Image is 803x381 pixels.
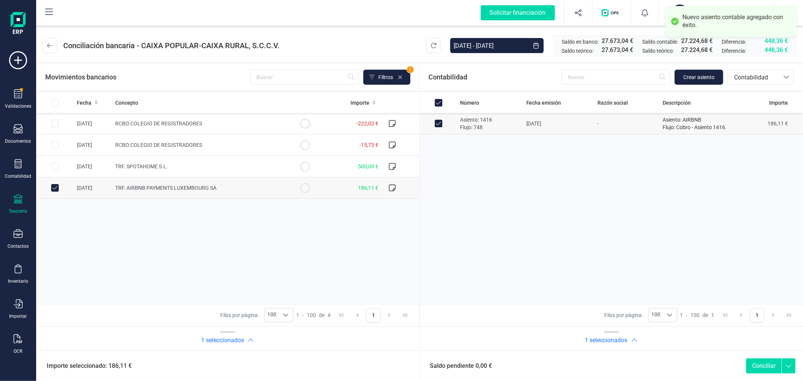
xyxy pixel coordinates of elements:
[407,66,414,73] span: 1
[5,103,31,109] div: Validaciones
[74,134,112,156] td: [DATE]
[328,311,331,319] span: 4
[350,308,365,322] button: Previous Page
[398,308,413,322] button: Last Page
[642,38,678,46] span: Saldo contable:
[683,14,791,29] div: Nuevo asiento contable agregado con éxito.
[746,358,782,373] button: Conciliar
[562,47,593,55] span: Saldo teórico:
[366,308,381,322] button: Page 1
[9,313,27,319] div: Importar
[74,113,112,134] td: [DATE]
[51,184,59,192] div: Row Unselected cc1ca788-7f65-485e-a4b2-cdc5003bb9a3
[663,99,691,107] span: Descripción
[585,336,628,345] h2: 1 seleccionados
[14,348,23,354] div: OCR
[360,142,379,148] span: -15,73 €
[115,185,216,191] span: TRF. AIRBNB PAYMENTS LUXEMBOURG SA
[51,163,59,170] div: Row Selected f8fbe71a-99b1-4a26-83ac-98a6b1e923dd
[472,1,564,25] button: Solicitar financiación
[663,123,733,131] p: Flujo: Cobro - Asiento 1416.
[562,70,670,85] input: Buscar
[680,311,715,319] div: -
[220,308,293,322] div: Filas por página:
[379,73,393,81] span: Filtros
[769,99,788,107] span: Importe
[691,311,700,319] span: 100
[523,113,594,134] td: [DATE]
[722,38,746,46] span: Diferencia:
[681,37,713,46] span: 27.224,68 €
[722,47,746,55] span: Diferencia:
[5,173,31,179] div: Contabilidad
[672,5,688,21] div: SC
[250,70,359,85] input: Buscar
[562,38,599,46] span: Saldo en banco:
[5,138,31,144] div: Documentos
[680,311,683,319] span: 1
[712,311,715,319] span: 1
[526,99,561,107] span: Fecha emisión
[350,99,369,107] span: Importe
[51,141,59,149] div: Row Selected f25b50a1-acdd-43ed-8532-83fe63a03f28
[363,70,410,85] button: Filtros
[8,243,29,249] div: Contactos
[51,120,59,127] div: Row Selected 5a3465a6-56c7-4cd7-8431-695606fc5c95
[382,308,396,322] button: Next Page
[602,37,633,46] span: 27.673,04 €
[736,113,803,134] td: 186,11 €
[74,177,112,199] td: [DATE]
[594,113,660,134] td: -
[675,70,723,85] button: Crear asiento
[307,311,316,319] span: 100
[38,361,132,370] span: Importe seleccionado: 186,11 €
[649,308,663,322] span: 100
[74,156,112,177] td: [DATE]
[115,99,138,107] span: Concepto
[115,163,168,169] span: TRF. SPOTAHOME S.L.
[765,37,788,46] span: 448,36 €
[765,46,788,55] span: 448,36 €
[481,5,555,20] div: Solicitar financiación
[265,308,279,322] span: 100
[51,99,59,107] div: All items unselected
[703,311,709,319] span: de
[296,311,331,319] div: -
[435,120,442,127] div: Row Unselected 693ac18a-5eb9-4150-ba02-383c0cef9c1d
[597,99,628,107] span: Razón social
[201,336,244,345] h2: 1 seleccionados
[782,308,796,322] button: Last Page
[358,185,379,191] span: 186,11 €
[296,311,299,319] span: 1
[597,1,626,25] button: Logo de OPS
[642,47,674,55] span: Saldo teórico:
[718,308,733,322] button: First Page
[604,308,677,322] div: Filas por página:
[77,99,91,107] span: Fecha
[529,38,544,53] button: Choose Date
[11,12,26,36] img: Logo Finanedi
[731,73,776,82] span: Contabilidad
[669,1,765,25] button: SCSCD ACTIVOS EN RENTABILIDAD SLXEVI MARCH WOLTÉS
[319,311,325,319] span: de
[602,46,633,55] span: 27.673,04 €
[460,116,520,123] p: Asiento: 1416
[45,72,116,82] span: Movimientos bancarios
[63,40,280,51] span: Conciliación bancaria - CAIXA POPULAR-CAIXA RURAL, S.C.C.V.
[421,361,492,370] span: Saldo pendiente 0,00 €
[460,99,480,107] span: Número
[602,9,622,17] img: Logo de OPS
[8,278,28,284] div: Inventario
[750,308,764,322] button: Page 1
[115,142,202,148] span: RCBO.COLEGIO DE REGISTRADORES
[115,120,202,126] span: RCBO.COLEGIO DE REGISTRADORES
[358,163,379,169] span: 500,00 €
[734,308,748,322] button: Previous Page
[683,73,715,81] span: Crear asiento
[460,123,520,131] p: Flujo: 748
[435,99,442,107] div: All items selected
[663,116,733,123] p: Asiento: AIRBNB
[9,208,27,214] div: Tesorería
[334,308,349,322] button: First Page
[681,46,713,55] span: 27.224,68 €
